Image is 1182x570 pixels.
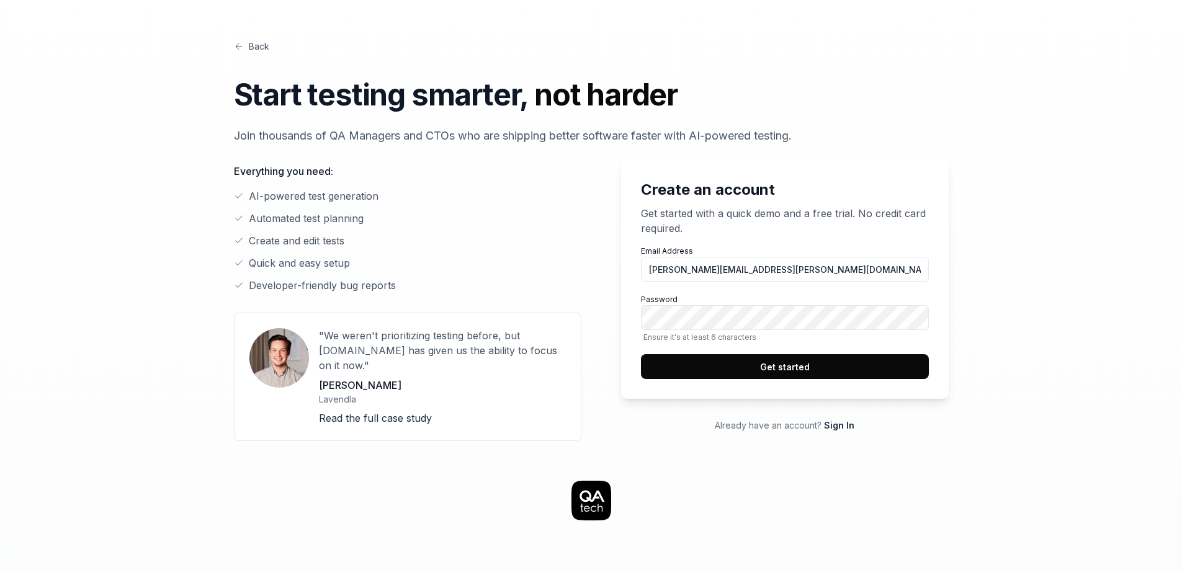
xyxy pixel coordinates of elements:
h2: Create an account [641,179,929,201]
img: User avatar [249,328,309,388]
p: Join thousands of QA Managers and CTOs who are shipping better software faster with AI-powered te... [234,127,949,144]
li: Create and edit tests [234,233,581,248]
p: Lavendla [319,393,566,406]
p: Already have an account? [621,419,949,432]
p: [PERSON_NAME] [319,378,566,393]
a: Back [234,40,269,53]
li: Quick and easy setup [234,256,581,270]
p: Get started with a quick demo and a free trial. No credit card required. [641,206,929,236]
p: "We weren't prioritizing testing before, but [DOMAIN_NAME] has given us the ability to focus on i... [319,328,566,373]
p: Everything you need: [234,164,581,179]
a: Sign In [824,420,854,430]
li: AI-powered test generation [234,189,581,203]
li: Automated test planning [234,211,581,226]
a: Read the full case study [319,412,432,424]
span: Ensure it's at least 6 characters [641,332,929,342]
label: Password [641,294,929,342]
button: Get started [641,354,929,379]
label: Email Address [641,246,929,282]
li: Developer-friendly bug reports [234,278,581,293]
input: PasswordEnsure it's at least 6 characters [641,305,929,330]
h1: Start testing smarter, [234,73,949,117]
input: Email Address [641,257,929,282]
span: not harder [534,76,678,113]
